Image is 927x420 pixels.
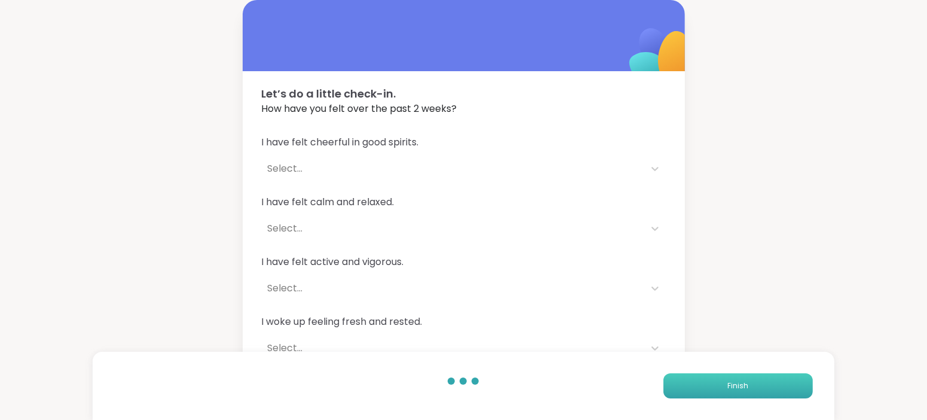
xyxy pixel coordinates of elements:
span: I have felt active and vigorous. [262,255,666,269]
span: How have you felt over the past 2 weeks? [262,102,666,116]
div: Select... [268,221,638,236]
button: Finish [663,373,813,398]
span: I have felt cheerful in good spirits. [262,135,666,150]
div: Select... [268,281,638,296]
span: I woke up feeling fresh and rested. [262,315,666,329]
span: Finish [727,381,748,391]
div: Select... [268,162,638,176]
div: Select... [268,341,638,355]
span: I have felt calm and relaxed. [262,195,666,209]
span: Let’s do a little check-in. [262,86,666,102]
